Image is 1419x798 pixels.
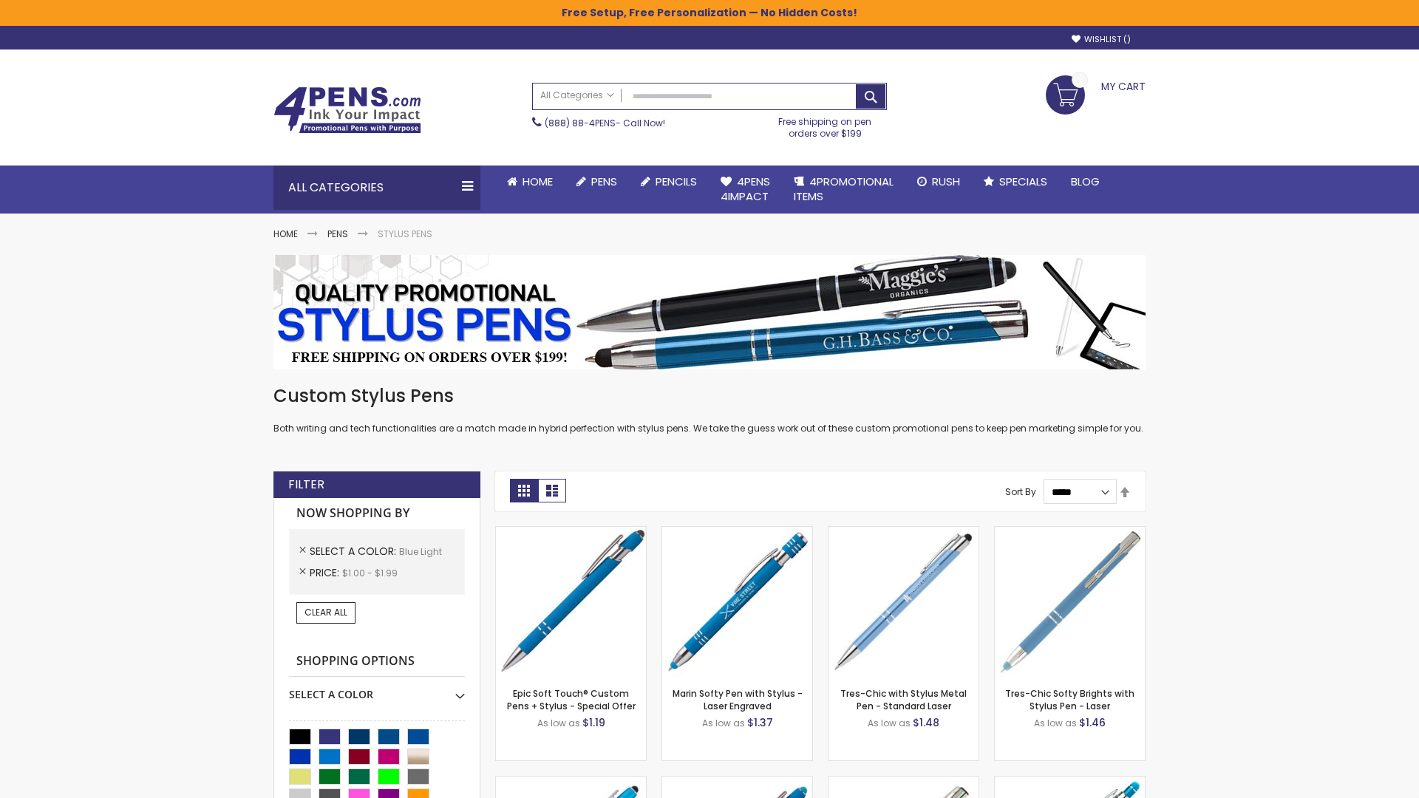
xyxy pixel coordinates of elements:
span: 4PROMOTIONAL ITEMS [794,174,894,204]
span: $1.19 [582,715,605,730]
a: Pencils [629,166,709,198]
span: $1.46 [1079,715,1106,730]
a: Ellipse Stylus Pen - Standard Laser-Blue - Light [496,776,646,788]
a: 4PROMOTIONALITEMS [782,166,905,214]
span: Select A Color [310,544,399,559]
span: As low as [868,717,911,729]
img: 4P-MS8B-Blue - Light [496,527,646,677]
span: As low as [537,717,580,729]
a: Marin Softy Pen with Stylus - Laser Engraved [673,687,803,712]
span: Home [523,174,553,189]
img: Marin Softy Pen with Stylus - Laser Engraved-Blue - Light [662,527,812,677]
h1: Custom Stylus Pens [273,384,1146,408]
a: Rush [905,166,972,198]
span: Pens [591,174,617,189]
img: Stylus Pens [273,255,1146,369]
span: Pencils [656,174,697,189]
a: Tres-Chic Softy Brights with Stylus Pen - Laser [1005,687,1134,712]
span: Blue Light [399,545,442,558]
span: $1.37 [747,715,773,730]
span: As low as [702,717,745,729]
span: As low as [1034,717,1077,729]
a: Marin Softy Pen with Stylus - Laser Engraved-Blue - Light [662,526,812,539]
a: Phoenix Softy Brights with Stylus Pen - Laser-Blue - Light [995,776,1145,788]
a: (888) 88-4PENS [545,117,616,129]
img: 4Pens Custom Pens and Promotional Products [273,86,421,134]
a: Tres-Chic Touch Pen - Standard Laser-Blue - Light [828,776,979,788]
strong: Now Shopping by [289,498,465,529]
a: Wishlist [1072,34,1131,45]
div: Select A Color [289,677,465,702]
strong: Stylus Pens [378,228,432,240]
span: Clear All [304,606,347,618]
a: Specials [972,166,1059,198]
span: Price [310,565,342,580]
span: Blog [1071,174,1100,189]
span: Specials [999,174,1047,189]
img: Tres-Chic with Stylus Metal Pen - Standard Laser-Blue - Light [828,527,979,677]
div: Both writing and tech functionalities are a match made in hybrid perfection with stylus pens. We ... [273,384,1146,435]
a: Epic Soft Touch® Custom Pens + Stylus - Special Offer [507,687,636,712]
a: Ellipse Softy Brights with Stylus Pen - Laser-Blue - Light [662,776,812,788]
a: Tres-Chic with Stylus Metal Pen - Standard Laser [840,687,967,712]
div: Free shipping on pen orders over $199 [763,110,888,140]
a: Home [273,228,298,240]
span: $1.00 - $1.99 [342,567,398,579]
strong: Shopping Options [289,646,465,678]
a: Clear All [296,602,355,623]
span: $1.48 [913,715,939,730]
a: All Categories [533,83,622,108]
span: 4Pens 4impact [721,174,770,204]
label: Sort By [1005,485,1036,498]
a: 4Pens4impact [709,166,782,214]
a: Home [495,166,565,198]
a: Pens [565,166,629,198]
strong: Grid [510,479,538,502]
div: All Categories [273,166,480,210]
a: Tres-Chic Softy Brights with Stylus Pen - Laser-Blue - Light [995,526,1145,539]
strong: Filter [288,477,324,493]
span: - Call Now! [545,117,665,129]
a: 4P-MS8B-Blue - Light [496,526,646,539]
a: Pens [327,228,348,240]
a: Blog [1059,166,1112,198]
img: Tres-Chic Softy Brights with Stylus Pen - Laser-Blue - Light [995,527,1145,677]
a: Tres-Chic with Stylus Metal Pen - Standard Laser-Blue - Light [828,526,979,539]
span: Rush [932,174,960,189]
span: All Categories [540,89,614,101]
